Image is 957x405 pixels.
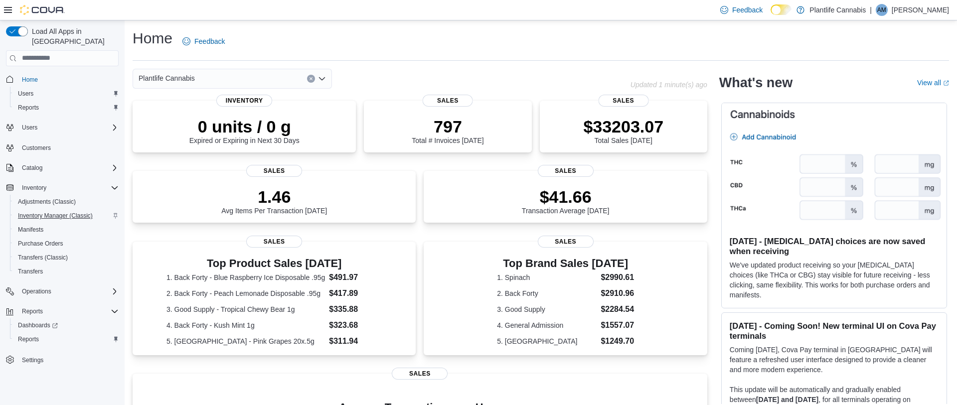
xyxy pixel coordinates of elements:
[18,212,93,220] span: Inventory Manager (Classic)
[18,354,47,366] a: Settings
[22,164,42,172] span: Catalog
[18,285,119,297] span: Operations
[329,271,382,283] dd: $491.97
[14,102,43,114] a: Reports
[22,287,51,295] span: Operations
[14,333,43,345] a: Reports
[2,161,123,175] button: Catalog
[18,141,119,154] span: Customers
[18,353,119,366] span: Settings
[876,4,888,16] div: Abbie Mckie
[28,26,119,46] span: Load All Apps in [GEOGRAPHIC_DATA]
[189,117,300,144] div: Expired or Expiring in Next 30 Days
[18,90,33,98] span: Users
[166,272,325,282] dt: 1. Back Forty - Blue Raspberry Ice Disposable .95g
[598,95,648,107] span: Sales
[18,254,68,262] span: Transfers (Classic)
[329,287,382,299] dd: $417.89
[18,268,43,275] span: Transfers
[18,305,119,317] span: Reports
[22,76,38,84] span: Home
[10,87,123,101] button: Users
[10,209,123,223] button: Inventory Manager (Classic)
[730,345,939,375] p: Coming [DATE], Cova Pay terminal in [GEOGRAPHIC_DATA] will feature a refreshed user interface des...
[22,144,51,152] span: Customers
[601,287,634,299] dd: $2910.96
[18,162,119,174] span: Catalog
[870,4,872,16] p: |
[18,122,119,134] span: Users
[20,5,65,15] img: Cova
[497,272,597,282] dt: 1. Spinach
[18,285,55,297] button: Operations
[18,74,42,86] a: Home
[497,320,597,330] dt: 4. General Admission
[14,210,119,222] span: Inventory Manager (Classic)
[14,252,119,264] span: Transfers (Classic)
[14,238,67,250] a: Purchase Orders
[246,236,302,248] span: Sales
[139,72,195,84] span: Plantlife Cannabis
[732,5,763,15] span: Feedback
[18,122,41,134] button: Users
[22,124,37,132] span: Users
[583,117,663,144] div: Total Sales [DATE]
[246,165,302,177] span: Sales
[166,336,325,346] dt: 5. [GEOGRAPHIC_DATA] - Pink Grapes 20x.5g
[497,288,597,298] dt: 2. Back Forty
[221,187,327,207] p: 1.46
[14,210,97,222] a: Inventory Manager (Classic)
[14,196,80,208] a: Adjustments (Classic)
[18,305,47,317] button: Reports
[10,265,123,278] button: Transfers
[10,223,123,237] button: Manifests
[18,104,39,112] span: Reports
[522,187,610,207] p: $41.66
[14,224,47,236] a: Manifests
[730,236,939,256] h3: [DATE] - [MEDICAL_DATA] choices are now saved when receiving
[14,196,119,208] span: Adjustments (Classic)
[14,266,47,277] a: Transfers
[14,333,119,345] span: Reports
[14,88,37,100] a: Users
[601,319,634,331] dd: $1557.07
[14,319,62,331] a: Dashboards
[2,304,123,318] button: Reports
[18,182,119,194] span: Inventory
[892,4,949,16] p: [PERSON_NAME]
[522,187,610,215] div: Transaction Average [DATE]
[497,336,597,346] dt: 5. [GEOGRAPHIC_DATA]
[18,198,76,206] span: Adjustments (Classic)
[538,236,594,248] span: Sales
[392,368,448,380] span: Sales
[178,31,229,51] a: Feedback
[2,352,123,367] button: Settings
[10,101,123,115] button: Reports
[318,75,326,83] button: Open list of options
[2,72,123,87] button: Home
[18,335,39,343] span: Reports
[10,318,123,332] a: Dashboards
[14,252,72,264] a: Transfers (Classic)
[18,182,50,194] button: Inventory
[719,75,793,91] h2: What's new
[18,226,43,234] span: Manifests
[943,80,949,86] svg: External link
[166,258,382,270] h3: Top Product Sales [DATE]
[10,332,123,346] button: Reports
[10,237,123,251] button: Purchase Orders
[412,117,483,136] p: 797
[22,184,46,192] span: Inventory
[497,258,634,270] h3: Top Brand Sales [DATE]
[194,36,225,46] span: Feedback
[14,266,119,277] span: Transfers
[10,195,123,209] button: Adjustments (Classic)
[14,319,119,331] span: Dashboards
[166,304,325,314] dt: 3. Good Supply - Tropical Chewy Bear 1g
[538,165,594,177] span: Sales
[166,320,325,330] dt: 4. Back Forty - Kush Mint 1g
[18,321,58,329] span: Dashboards
[22,356,43,364] span: Settings
[189,117,300,136] p: 0 units / 0 g
[18,162,46,174] button: Catalog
